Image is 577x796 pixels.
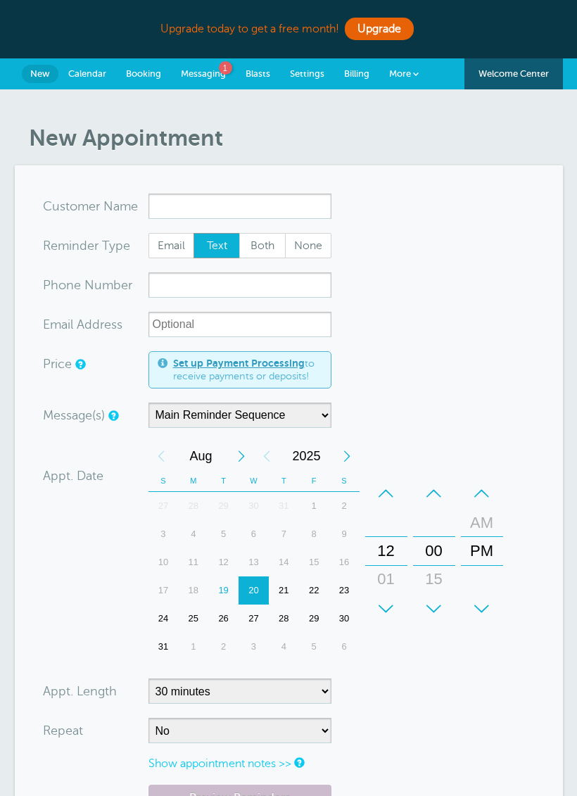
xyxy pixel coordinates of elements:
label: Price [43,358,72,370]
span: il Add [68,318,100,331]
a: Booking [116,58,171,89]
th: F [299,470,329,492]
div: Monday, July 28 [178,492,208,520]
a: Billing [334,58,379,89]
a: Settings [280,58,334,89]
div: 3 [148,520,179,548]
div: Friday, August 8 [299,520,329,548]
div: Friday, August 22 [299,576,329,605]
div: Hours [365,479,407,623]
div: Thursday, August 14 [269,548,299,576]
span: New [30,68,50,79]
label: Appt. Length [43,685,117,697]
div: 29 [299,605,329,633]
div: 27 [239,605,269,633]
th: T [269,470,299,492]
div: ame [43,194,148,219]
span: Booking [126,68,161,79]
div: Tuesday, August 5 [208,520,239,548]
div: Minutes [413,479,455,623]
div: Monday, August 18 [178,576,208,605]
div: Saturday, August 9 [329,520,360,548]
span: Email [149,234,194,258]
div: 15 [417,565,451,593]
div: 9 [329,520,360,548]
label: None [285,233,331,258]
a: An optional price for the appointment. If you set a price, you can include a payment link in your... [75,360,84,369]
div: Sunday, August 31 [148,633,179,661]
label: Reminder Type [43,239,130,252]
a: Blasts [236,58,280,89]
div: Thursday, August 28 [269,605,299,633]
div: 21 [269,576,299,605]
div: 28 [178,492,208,520]
th: T [208,470,239,492]
div: Sunday, July 27 [148,492,179,520]
div: 14 [269,548,299,576]
div: 5 [208,520,239,548]
a: Notes are for internal use only, and are not visible to your clients. [294,758,303,767]
span: Both [240,234,285,258]
span: tomer N [65,200,113,213]
label: Message(s) [43,409,105,422]
th: W [239,470,269,492]
div: 12 [208,548,239,576]
a: Messaging 1 [171,58,236,89]
input: Optional [148,312,331,337]
div: Saturday, August 23 [329,576,360,605]
a: New [22,65,58,83]
div: Wednesday, August 20 [239,576,269,605]
div: 11 [178,548,208,576]
th: S [148,470,179,492]
div: Wednesday, August 13 [239,548,269,576]
span: Pho [43,279,66,291]
div: 31 [269,492,299,520]
div: 16 [329,548,360,576]
div: 2 [208,633,239,661]
label: Both [239,233,286,258]
th: M [178,470,208,492]
div: 17 [148,576,179,605]
div: 30 [329,605,360,633]
div: Tuesday, September 2 [208,633,239,661]
span: Cus [43,200,65,213]
div: 01 [369,565,403,593]
div: Tuesday, July 29 [208,492,239,520]
div: 24 [148,605,179,633]
div: Sunday, August 17 [148,576,179,605]
a: Show appointment notes >> [148,757,291,770]
div: 15 [299,548,329,576]
div: 3 [239,633,269,661]
div: Friday, August 29 [299,605,329,633]
a: More [379,58,429,90]
div: 23 [329,576,360,605]
a: Upgrade [345,18,414,40]
div: 2 [329,492,360,520]
div: Today, Tuesday, August 19 [208,576,239,605]
div: 13 [239,548,269,576]
div: Thursday, August 7 [269,520,299,548]
div: 18 [178,576,208,605]
div: Thursday, July 31 [269,492,299,520]
div: Thursday, September 4 [269,633,299,661]
div: Friday, September 5 [299,633,329,661]
div: Sunday, August 10 [148,548,179,576]
div: Next Year [334,442,360,470]
div: 00 [417,537,451,565]
div: 29 [208,492,239,520]
span: Messaging [181,68,226,79]
div: Monday, September 1 [178,633,208,661]
span: Calendar [68,68,106,79]
div: Previous Year [254,442,279,470]
div: Sunday, August 24 [148,605,179,633]
label: Email [148,233,195,258]
span: None [286,234,331,258]
div: Tuesday, August 26 [208,605,239,633]
span: Ema [43,318,68,331]
div: Next Month [229,442,254,470]
span: Text [194,234,239,258]
h1: New Appointment [29,125,563,151]
div: Wednesday, August 27 [239,605,269,633]
div: ress [43,312,148,337]
div: 27 [148,492,179,520]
